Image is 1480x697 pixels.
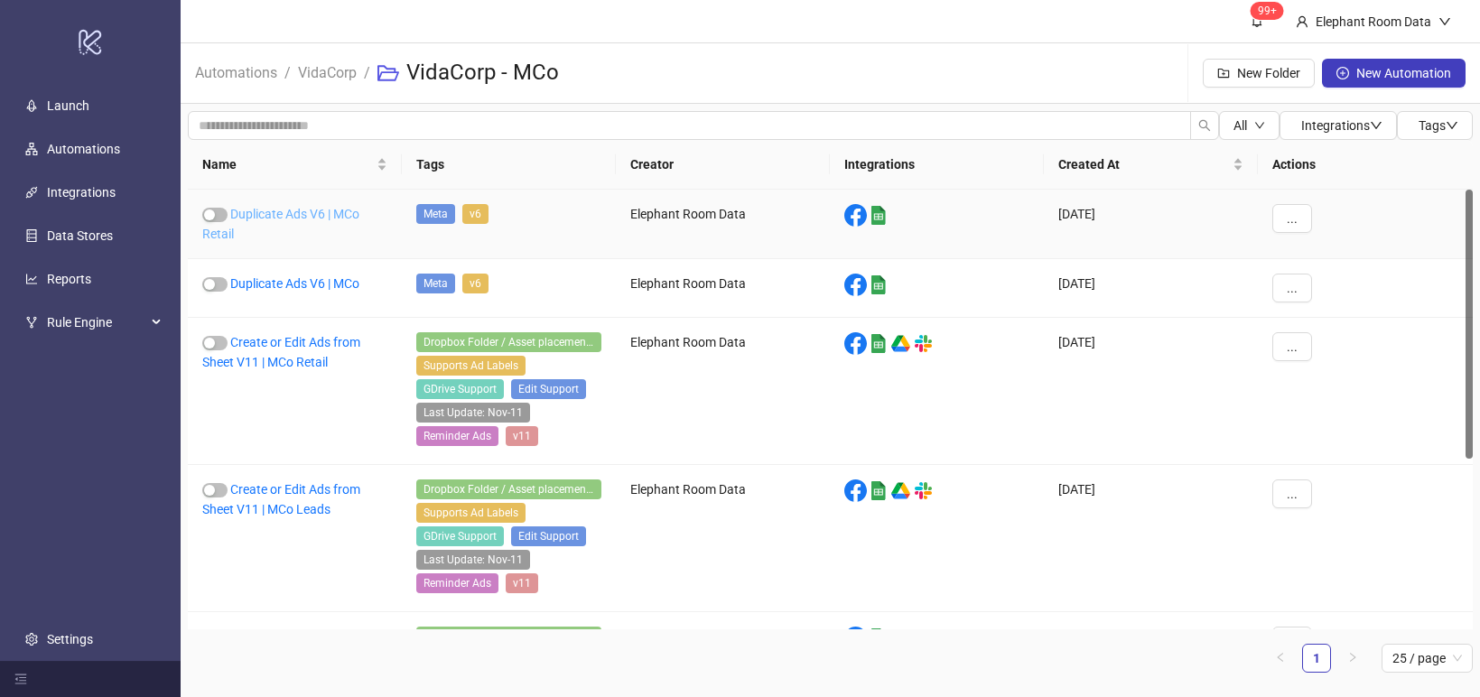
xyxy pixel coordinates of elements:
[416,403,530,423] span: Last Update: Nov-11
[462,204,489,224] span: v6
[1370,119,1382,132] span: down
[47,304,146,340] span: Rule Engine
[416,204,455,224] span: Meta
[47,632,93,646] a: Settings
[511,526,586,546] span: Edit Support
[47,228,113,243] a: Data Stores
[1287,211,1298,226] span: ...
[1258,140,1473,190] th: Actions
[1303,645,1330,672] a: 1
[202,154,373,174] span: Name
[416,426,498,446] span: Reminder Ads
[284,44,291,102] li: /
[47,142,120,156] a: Automations
[1446,119,1458,132] span: down
[416,550,530,570] span: Last Update: Nov-11
[1044,318,1258,465] div: [DATE]
[202,335,360,369] a: Create or Edit Ads from Sheet V11 | MCo Retail
[1272,204,1312,233] button: ...
[1272,274,1312,302] button: ...
[1275,652,1286,663] span: left
[416,526,504,546] span: GDrive Support
[1287,281,1298,295] span: ...
[25,316,38,329] span: fork
[416,379,504,399] span: GDrive Support
[1044,140,1258,190] th: Created At
[47,98,89,113] a: Launch
[14,673,27,685] span: menu-fold
[1233,118,1247,133] span: All
[1219,111,1280,140] button: Alldown
[616,190,830,259] div: Elephant Room Data
[1397,111,1473,140] button: Tagsdown
[364,44,370,102] li: /
[1287,339,1298,354] span: ...
[506,426,538,446] span: v11
[616,140,830,190] th: Creator
[202,482,360,516] a: Create or Edit Ads from Sheet V11 | MCo Leads
[1044,259,1258,318] div: [DATE]
[1419,118,1458,133] span: Tags
[1266,644,1295,673] li: Previous Page
[402,140,616,190] th: Tags
[506,573,538,593] span: v11
[202,207,359,241] a: Duplicate Ads V6 | MCo Retail
[1438,15,1451,28] span: down
[188,140,402,190] th: Name
[1266,644,1295,673] button: left
[1356,66,1451,80] span: New Automation
[416,274,455,293] span: Meta
[47,185,116,200] a: Integrations
[1058,154,1229,174] span: Created At
[47,272,91,286] a: Reports
[1254,120,1265,131] span: down
[416,332,601,352] span: Dropbox Folder / Asset placement detection
[294,61,360,81] a: VidaCorp
[1287,487,1298,501] span: ...
[377,62,399,84] span: folder-open
[1251,14,1263,27] span: bell
[1338,644,1367,673] button: right
[416,627,601,646] span: Dropbox Folder / Asset placement detection
[1272,479,1312,508] button: ...
[1308,12,1438,32] div: Elephant Room Data
[406,59,559,88] h3: VidaCorp - MCo
[1044,465,1258,612] div: [DATE]
[1338,644,1367,673] li: Next Page
[230,276,359,291] a: Duplicate Ads V6 | MCo
[1382,644,1473,673] div: Page Size
[616,465,830,612] div: Elephant Room Data
[1203,59,1315,88] button: New Folder
[1251,2,1284,20] sup: 1767
[1044,190,1258,259] div: [DATE]
[616,318,830,465] div: Elephant Room Data
[511,379,586,399] span: Edit Support
[1217,67,1230,79] span: folder-add
[462,274,489,293] span: v6
[416,356,526,376] span: Supports Ad Labels
[1296,15,1308,28] span: user
[416,503,526,523] span: Supports Ad Labels
[1302,644,1331,673] li: 1
[616,259,830,318] div: Elephant Room Data
[1301,118,1382,133] span: Integrations
[1347,652,1358,663] span: right
[1237,66,1300,80] span: New Folder
[1280,111,1397,140] button: Integrationsdown
[1198,119,1211,132] span: search
[416,573,498,593] span: Reminder Ads
[1272,332,1312,361] button: ...
[1322,59,1466,88] button: New Automation
[1336,67,1349,79] span: plus-circle
[1392,645,1462,672] span: 25 / page
[416,479,601,499] span: Dropbox Folder / Asset placement detection
[191,61,281,81] a: Automations
[830,140,1044,190] th: Integrations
